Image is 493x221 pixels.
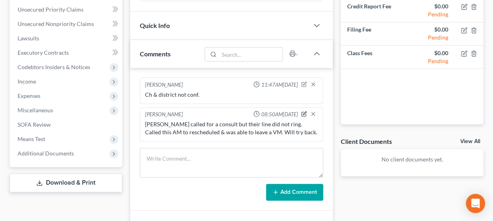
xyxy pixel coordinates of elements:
div: Pending [418,34,448,42]
div: [PERSON_NAME] called for a consult but their line did not ring. Called this AM to rescheduled & w... [145,120,318,136]
td: Class Fees [341,46,412,69]
a: SOFA Review [11,117,122,132]
a: Lawsuits [11,31,122,46]
a: View All [460,139,480,144]
a: Executory Contracts [11,46,122,60]
span: Comments [140,50,171,58]
a: Unsecured Priority Claims [11,2,122,17]
input: Search... [219,48,283,61]
span: Income [18,78,36,85]
span: 08:50AM[DATE] [261,111,298,118]
div: Pending [418,10,448,18]
span: Unsecured Nonpriority Claims [18,20,94,27]
span: Expenses [18,92,40,99]
span: 11:47AM[DATE] [261,81,298,89]
span: Means Test [18,135,45,142]
div: Ch & district not conf. [145,91,318,99]
div: Open Intercom Messenger [466,194,485,213]
button: Add Comment [266,184,323,201]
div: $0.00 [418,26,448,34]
td: Filing Fee [341,22,412,45]
span: Additional Documents [18,150,74,157]
span: Miscellaneous [18,107,53,113]
span: Executory Contracts [18,49,69,56]
a: Unsecured Nonpriority Claims [11,17,122,31]
span: Unsecured Priority Claims [18,6,83,13]
span: Lawsuits [18,35,39,42]
span: SOFA Review [18,121,51,128]
span: Codebtors Insiders & Notices [18,64,90,70]
div: Pending [418,57,448,65]
div: [PERSON_NAME] [145,111,183,119]
div: [PERSON_NAME] [145,81,183,89]
a: Download & Print [10,173,122,192]
div: $0.00 [418,2,448,10]
span: Quick Info [140,22,170,29]
p: No client documents yet. [347,155,477,163]
div: $0.00 [418,49,448,57]
div: Client Documents [341,137,392,145]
